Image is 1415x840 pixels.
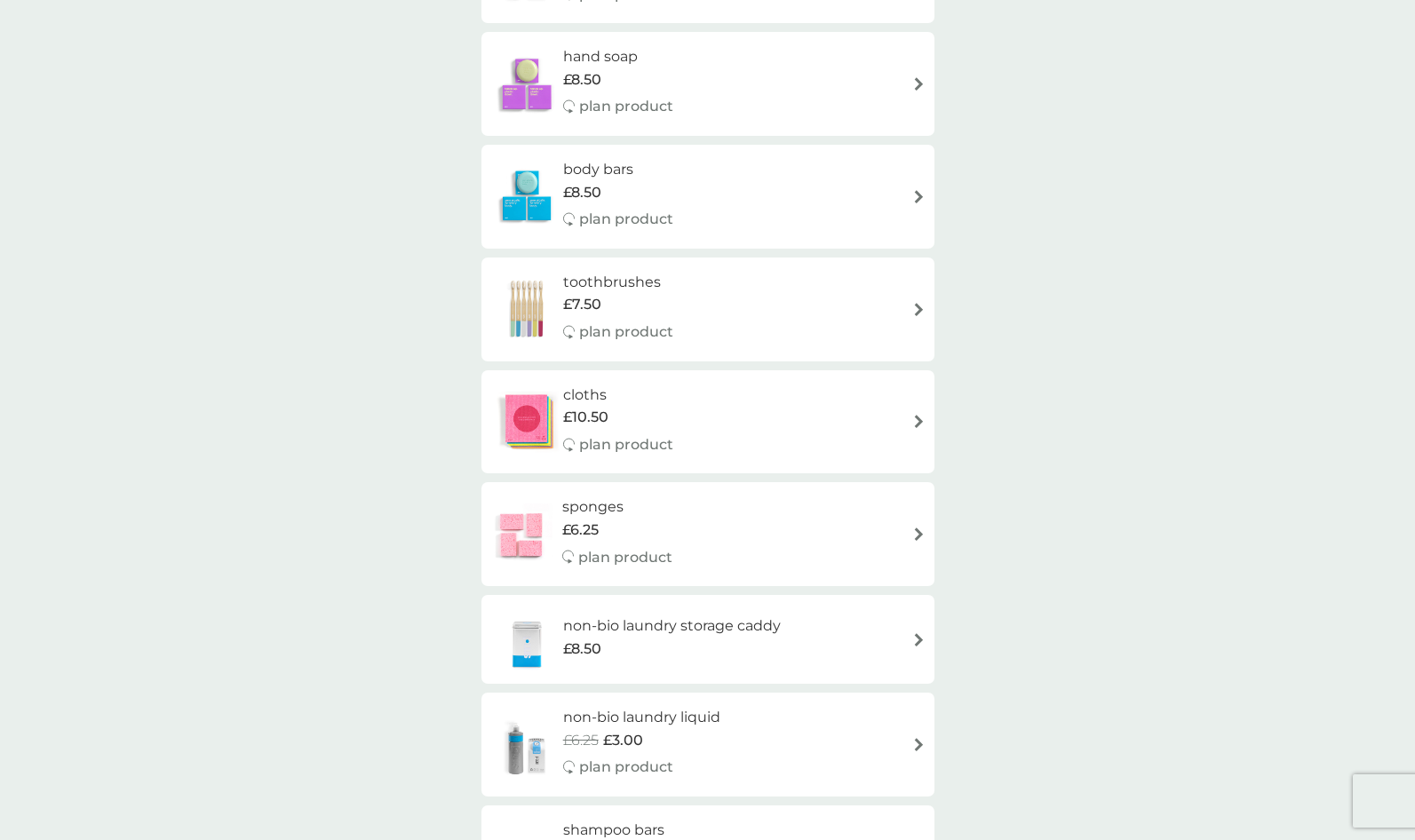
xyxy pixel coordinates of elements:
[563,45,673,68] h6: hand soap
[579,433,673,456] p: plan product
[912,77,926,91] img: arrow right
[490,53,563,115] img: hand soap
[563,406,608,429] span: £10.50
[563,384,673,407] h6: cloths
[563,271,673,294] h6: toothbrushes
[563,729,599,752] span: £6.25
[490,391,563,453] img: cloths
[579,95,673,118] p: plan product
[490,165,563,227] img: body bars
[563,158,673,181] h6: body bars
[912,303,926,316] img: arrow right
[563,181,601,204] span: £8.50
[562,495,672,519] h6: sponges
[912,633,926,646] img: arrow right
[563,614,781,638] h6: non-bio laundry storage caddy
[490,608,563,670] img: non-bio laundry storage caddy
[603,729,643,752] span: £3.00
[912,738,926,751] img: arrow right
[562,519,599,542] span: £6.25
[579,756,673,779] p: plan product
[578,546,672,569] p: plan product
[912,527,926,541] img: arrow right
[579,321,673,344] p: plan product
[563,706,720,729] h6: non-bio laundry liquid
[490,503,552,566] img: sponges
[490,278,563,340] img: toothbrushes
[563,68,601,91] span: £8.50
[579,208,673,231] p: plan product
[912,415,926,428] img: arrow right
[563,293,601,316] span: £7.50
[490,714,563,776] img: non-bio laundry liquid
[563,638,601,661] span: £8.50
[912,190,926,203] img: arrow right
